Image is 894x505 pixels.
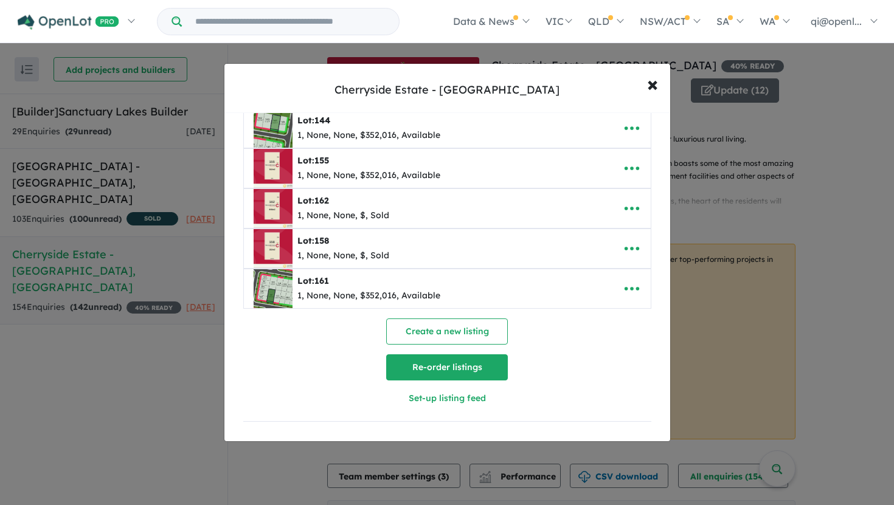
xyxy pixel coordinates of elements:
div: 1, None, None, $352,016, Available [297,168,440,183]
button: Create a new listing [386,318,508,345]
span: 158 [314,235,329,246]
span: 144 [314,115,330,126]
div: 1, None, None, $, Sold [297,208,389,223]
b: Lot: [297,195,329,206]
img: Cherryside%20Estate%20-%20Smythes%20Creek%20-%20Lot%20155___1726544693.jpg [254,149,293,188]
div: 1, None, None, $352,016, Available [297,289,440,303]
b: Lot: [297,155,329,166]
b: Lot: [297,275,329,286]
span: 162 [314,195,329,206]
span: qi@openl... [811,15,862,27]
img: Openlot PRO Logo White [18,15,119,30]
div: 1, None, None, $, Sold [297,249,389,263]
span: 155 [314,155,329,166]
b: Lot: [297,235,329,246]
img: Cherryside%20Estate%20-%20Smythes%20Creek%20-%20Lot%20161___1737330733.png [254,269,293,308]
span: 161 [314,275,329,286]
b: Lot: [297,115,330,126]
button: Set-up listing feed [345,385,549,411]
input: Try estate name, suburb, builder or developer [184,9,397,35]
img: Cherryside%20Estate%20-%20Smythes%20Creek%20-%20Lot%20158___1726544693.jpg [254,229,293,268]
div: Cherryside Estate - [GEOGRAPHIC_DATA] [334,82,560,98]
span: × [647,70,658,97]
img: Cherryside%20Estate%20-%20Smythes%20Creek%20-%20Lot%20144___1737330187.png [254,109,293,148]
button: Re-order listings [386,354,508,380]
div: 1, None, None, $352,016, Available [297,128,440,143]
img: Cherryside%20Estate%20-%20Smythes%20Creek%20-%20Lot%20162___1726544693.jpg [254,189,293,228]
